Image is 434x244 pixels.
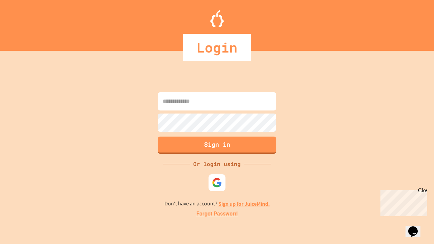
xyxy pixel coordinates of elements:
p: Don't have an account? [164,200,270,208]
img: google-icon.svg [212,178,222,188]
iframe: chat widget [378,187,427,216]
div: Login [183,34,251,61]
iframe: chat widget [406,217,427,237]
a: Sign up for JuiceMind. [218,200,270,207]
img: Logo.svg [210,10,224,27]
div: Or login using [190,160,244,168]
button: Sign in [158,137,276,154]
div: Chat with us now!Close [3,3,47,43]
a: Forgot Password [196,210,238,218]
